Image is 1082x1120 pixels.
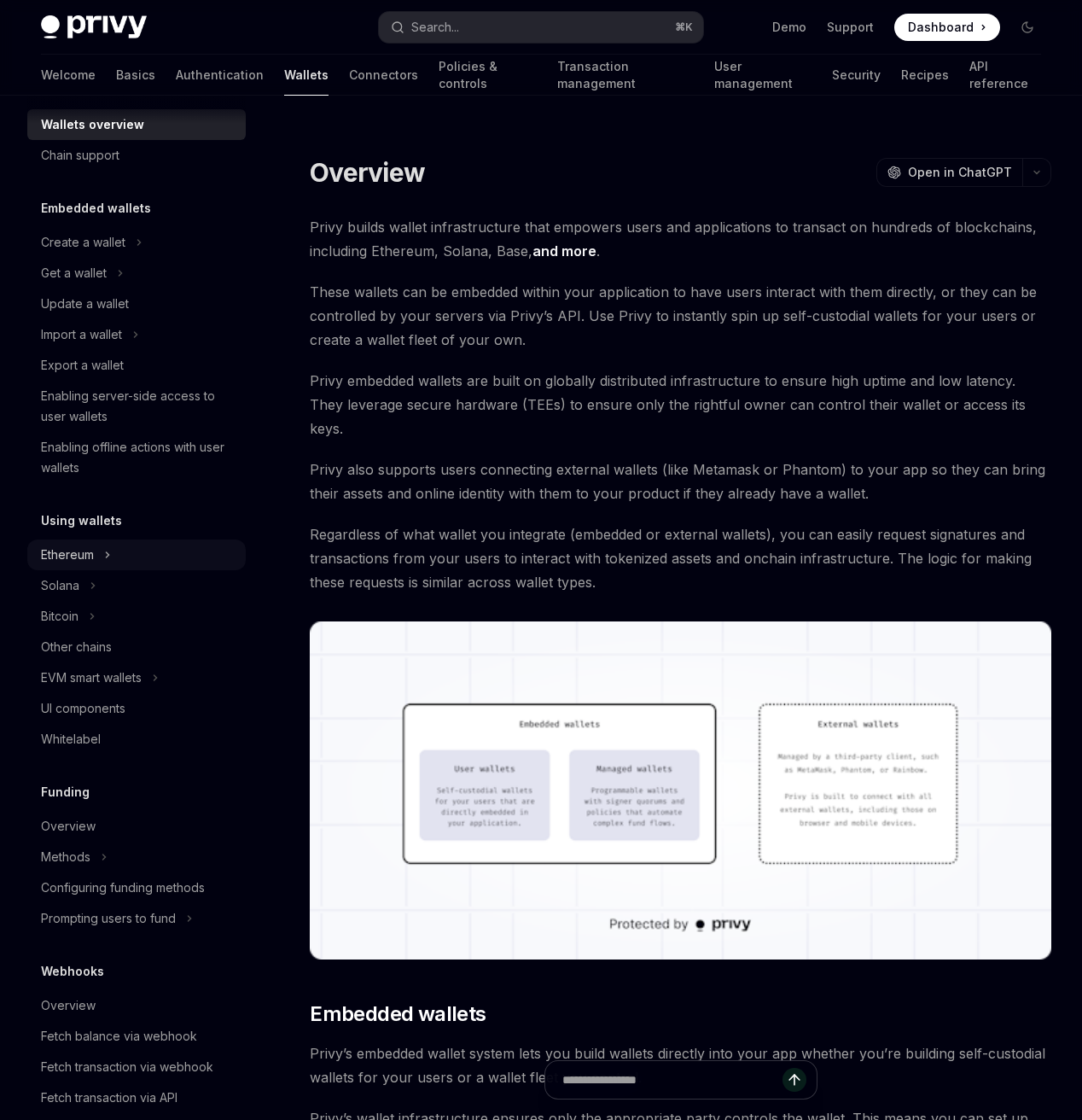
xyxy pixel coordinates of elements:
div: Wallets overview [41,114,144,135]
span: Privy also supports users connecting external wallets (like Metamask or Phantom) to your app so t... [310,458,1051,505]
a: Connectors [349,55,418,96]
div: Chain support [41,145,119,166]
div: UI components [41,698,125,719]
a: Fetch transaction via webhook [27,1052,246,1082]
span: Open in ChatGPT [908,164,1012,181]
div: Solana [41,575,79,596]
div: Update a wallet [41,294,129,314]
div: Prompting users to fund [41,908,176,929]
button: Toggle dark mode [1014,14,1041,41]
span: Dashboard [908,19,974,36]
button: Search...⌘K [379,12,703,43]
div: Overview [41,816,96,837]
a: Enabling offline actions with user wallets [27,432,246,483]
div: Fetch transaction via API [41,1088,177,1108]
button: Open in ChatGPT [876,158,1022,187]
a: Overview [27,811,246,842]
h5: Funding [41,782,90,802]
a: Dashboard [894,14,1000,41]
a: Basics [116,55,155,96]
h1: Overview [310,157,425,188]
a: Chain support [27,140,246,171]
div: Import a wallet [41,324,122,345]
a: Whitelabel [27,724,246,755]
a: Update a wallet [27,289,246,319]
a: Authentication [176,55,264,96]
button: Send message [782,1068,806,1092]
img: images/walletoverview.png [310,621,1051,960]
div: Get a wallet [41,263,107,283]
div: Bitcoin [41,606,79,627]
a: User management [714,55,811,96]
a: Wallets [284,55,329,96]
div: Ethereum [41,545,94,565]
span: Privy’s embedded wallet system lets you build wallets directly into your app whether you’re build... [310,1041,1051,1089]
a: Export a wallet [27,350,246,381]
img: dark logo [41,15,147,39]
span: ⌘ K [675,20,693,34]
div: Export a wallet [41,355,124,376]
h5: Using wallets [41,510,122,531]
div: Methods [41,847,90,867]
a: Policies & controls [439,55,537,96]
div: Search... [411,17,459,38]
a: Support [827,19,874,36]
div: EVM smart wallets [41,668,142,688]
h5: Embedded wallets [41,198,151,219]
span: These wallets can be embedded within your application to have users interact with them directly, ... [310,280,1051,352]
a: Fetch balance via webhook [27,1021,246,1052]
a: Wallets overview [27,109,246,140]
div: Fetch transaction via webhook [41,1057,213,1077]
span: Privy builds wallet infrastructure that empowers users and applications to transact on hundreds o... [310,215,1051,263]
a: Fetch transaction via API [27,1082,246,1113]
a: Security [832,55,881,96]
a: Welcome [41,55,96,96]
div: Create a wallet [41,232,125,253]
div: Enabling offline actions with user wallets [41,437,236,478]
a: and more [532,242,596,260]
span: Embedded wallets [310,1000,486,1028]
div: Configuring funding methods [41,878,205,898]
div: Fetch balance via webhook [41,1026,197,1047]
a: Other chains [27,632,246,662]
span: Regardless of what wallet you integrate (embedded or external wallets), you can easily request si... [310,522,1051,594]
div: Enabling server-side access to user wallets [41,386,236,427]
a: Demo [772,19,806,36]
h5: Webhooks [41,961,104,982]
div: Overview [41,995,96,1016]
div: Whitelabel [41,729,101,750]
span: Privy embedded wallets are built on globally distributed infrastructure to ensure high uptime and... [310,369,1051,440]
a: Configuring funding methods [27,872,246,903]
div: Other chains [41,637,112,657]
a: Overview [27,990,246,1021]
a: UI components [27,693,246,724]
a: API reference [969,55,1041,96]
a: Transaction management [557,55,694,96]
a: Recipes [901,55,949,96]
a: Enabling server-side access to user wallets [27,381,246,432]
